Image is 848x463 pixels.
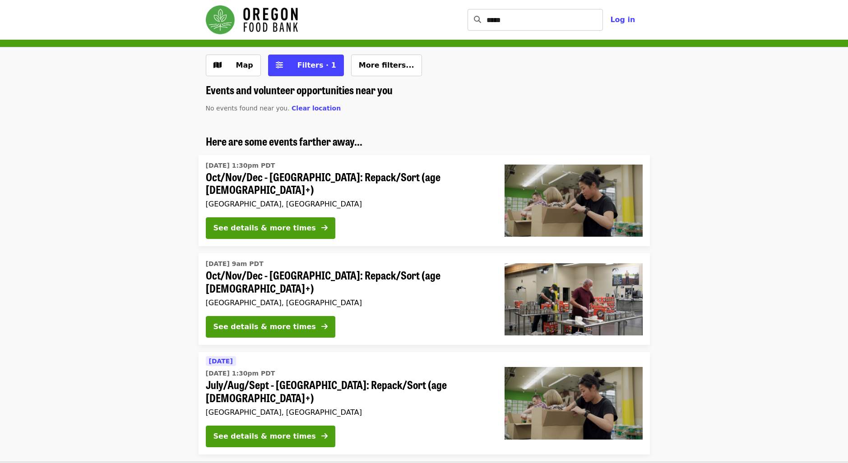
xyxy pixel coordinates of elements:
[199,352,650,454] a: See details for "July/Aug/Sept - Portland: Repack/Sort (age 8+)"
[213,431,316,442] div: See details & more times
[487,9,603,31] input: Search
[206,408,490,417] div: [GEOGRAPHIC_DATA], [GEOGRAPHIC_DATA]
[206,217,335,239] button: See details & more times
[292,105,341,112] span: Clear location
[213,61,222,69] i: map icon
[206,161,275,170] time: [DATE] 1:30pm PDT
[359,61,414,69] span: More filters...
[206,378,490,404] span: July/Aug/Sept - [GEOGRAPHIC_DATA]: Repack/Sort (age [DEMOGRAPHIC_DATA]+)
[206,426,335,447] button: See details & more times
[209,358,233,365] span: [DATE]
[206,105,290,112] span: No events found near you.
[206,259,264,269] time: [DATE] 9am PDT
[276,61,283,69] i: sliders-h icon
[474,15,481,24] i: search icon
[268,55,344,76] button: Filters (1 selected)
[505,263,643,335] img: Oct/Nov/Dec - Portland: Repack/Sort (age 16+) organized by Oregon Food Bank
[206,170,490,197] span: Oct/Nov/Dec - [GEOGRAPHIC_DATA]: Repack/Sort (age [DEMOGRAPHIC_DATA]+)
[351,55,422,76] button: More filters...
[206,316,335,338] button: See details & more times
[321,432,328,440] i: arrow-right icon
[321,322,328,331] i: arrow-right icon
[292,104,341,113] button: Clear location
[206,200,490,208] div: [GEOGRAPHIC_DATA], [GEOGRAPHIC_DATA]
[206,298,490,307] div: [GEOGRAPHIC_DATA], [GEOGRAPHIC_DATA]
[236,61,253,69] span: Map
[505,165,643,237] img: Oct/Nov/Dec - Portland: Repack/Sort (age 8+) organized by Oregon Food Bank
[199,253,650,345] a: See details for "Oct/Nov/Dec - Portland: Repack/Sort (age 16+)"
[206,369,275,378] time: [DATE] 1:30pm PDT
[206,82,393,97] span: Events and volunteer opportunities near you
[206,5,298,34] img: Oregon Food Bank - Home
[297,61,336,69] span: Filters · 1
[206,269,490,295] span: Oct/Nov/Dec - [GEOGRAPHIC_DATA]: Repack/Sort (age [DEMOGRAPHIC_DATA]+)
[206,133,362,149] span: Here are some events farther away...
[199,155,650,247] a: See details for "Oct/Nov/Dec - Portland: Repack/Sort (age 8+)"
[321,224,328,232] i: arrow-right icon
[213,321,316,332] div: See details & more times
[603,11,642,29] button: Log in
[206,55,261,76] button: Show map view
[213,223,316,234] div: See details & more times
[505,367,643,439] img: July/Aug/Sept - Portland: Repack/Sort (age 8+) organized by Oregon Food Bank
[610,15,635,24] span: Log in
